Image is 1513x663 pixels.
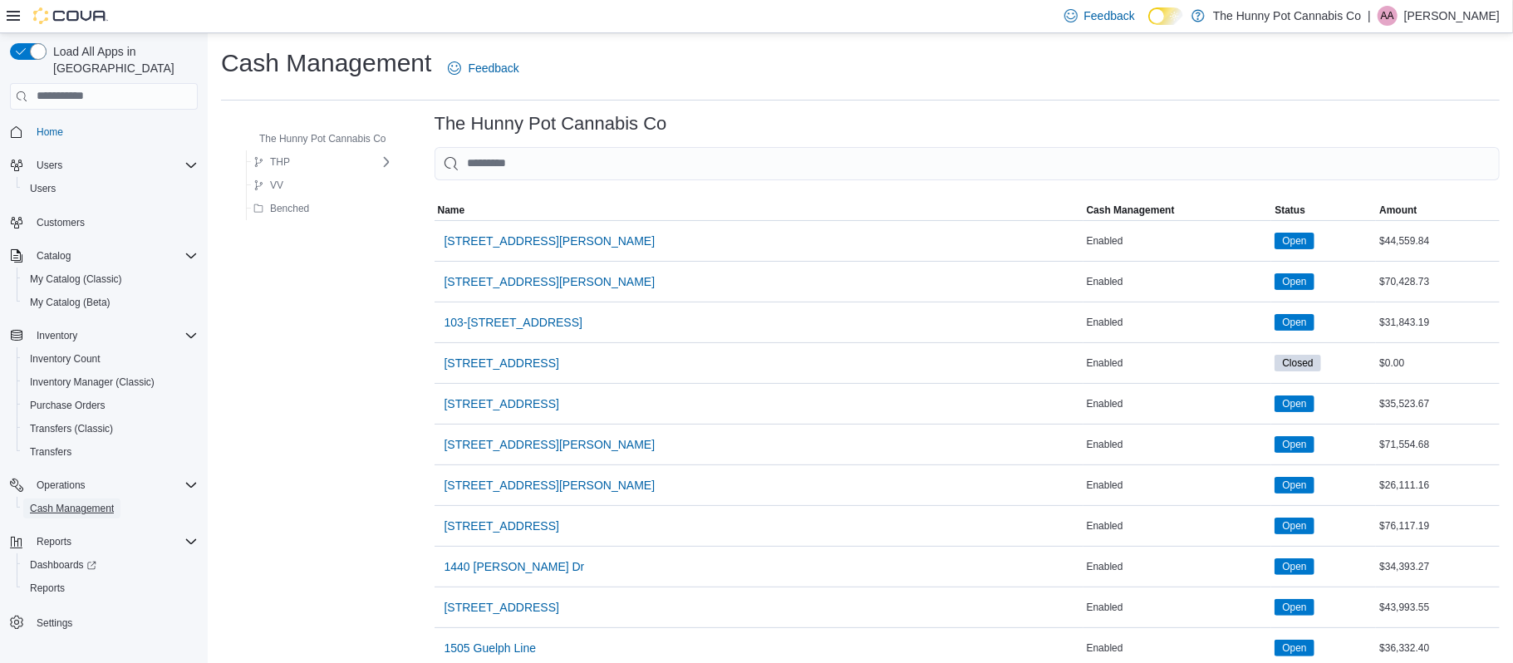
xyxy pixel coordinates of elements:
span: 1440 [PERSON_NAME] Dr [445,558,585,575]
span: Load All Apps in [GEOGRAPHIC_DATA] [47,43,198,76]
button: Cash Management [17,497,204,520]
span: Users [23,179,198,199]
button: [STREET_ADDRESS] [438,387,566,420]
button: [STREET_ADDRESS][PERSON_NAME] [438,469,662,502]
span: Settings [37,616,72,630]
button: [STREET_ADDRESS][PERSON_NAME] [438,265,662,298]
a: Customers [30,213,91,233]
p: [PERSON_NAME] [1404,6,1500,26]
span: Settings [30,611,198,632]
span: Open [1275,558,1314,575]
span: Open [1282,315,1306,330]
span: Name [438,204,465,217]
button: THP [247,152,297,172]
span: Operations [30,475,198,495]
span: Benched [270,202,309,215]
div: Enabled [1083,638,1272,658]
button: Amount [1376,200,1500,220]
button: Users [3,154,204,177]
span: Inventory Count [30,352,101,366]
button: Reports [17,577,204,600]
span: Customers [30,212,198,233]
div: Enabled [1083,557,1272,577]
button: Name [435,200,1083,220]
span: [STREET_ADDRESS][PERSON_NAME] [445,273,656,290]
button: [STREET_ADDRESS] [438,591,566,624]
button: Reports [30,532,78,552]
span: Dashboards [30,558,96,572]
span: Open [1282,437,1306,452]
a: Transfers (Classic) [23,419,120,439]
div: $71,554.68 [1376,435,1500,454]
button: [STREET_ADDRESS] [438,346,566,380]
span: Open [1282,478,1306,493]
button: [STREET_ADDRESS][PERSON_NAME] [438,428,662,461]
p: | [1368,6,1371,26]
div: $0.00 [1376,353,1500,373]
span: Open [1282,641,1306,656]
button: Catalog [3,244,204,268]
a: Cash Management [23,498,120,518]
div: $44,559.84 [1376,231,1500,251]
span: My Catalog (Classic) [23,269,198,289]
span: Reports [23,578,198,598]
div: Enabled [1083,394,1272,414]
span: Reports [37,535,71,548]
button: My Catalog (Beta) [17,291,204,314]
span: Inventory Manager (Classic) [23,372,198,392]
span: Open [1282,518,1306,533]
span: Transfers (Classic) [30,422,113,435]
button: My Catalog (Classic) [17,268,204,291]
span: Reports [30,532,198,552]
span: My Catalog (Classic) [30,273,122,286]
p: The Hunny Pot Cannabis Co [1213,6,1361,26]
div: $34,393.27 [1376,557,1500,577]
span: Users [30,182,56,195]
span: Purchase Orders [30,399,106,412]
span: Dashboards [23,555,198,575]
button: Transfers (Classic) [17,417,204,440]
button: Home [3,120,204,144]
button: [STREET_ADDRESS] [438,509,566,543]
button: Benched [247,199,316,219]
span: Open [1282,600,1306,615]
span: Open [1282,559,1306,574]
div: $43,993.55 [1376,597,1500,617]
span: Open [1275,273,1314,290]
a: Home [30,122,70,142]
span: Home [37,125,63,139]
span: Open [1275,314,1314,331]
span: Inventory Manager (Classic) [30,376,155,389]
span: [STREET_ADDRESS] [445,355,559,371]
a: Users [23,179,62,199]
span: [STREET_ADDRESS] [445,518,559,534]
button: Inventory Manager (Classic) [17,371,204,394]
span: 103-[STREET_ADDRESS] [445,314,583,331]
span: Open [1275,395,1314,412]
div: Enabled [1083,435,1272,454]
span: Open [1282,396,1306,411]
img: Cova [33,7,108,24]
button: Inventory [3,324,204,347]
span: VV [270,179,283,192]
button: Users [17,177,204,200]
span: 1505 Guelph Line [445,640,537,656]
span: Inventory [30,326,198,346]
span: Home [30,121,198,142]
button: Inventory Count [17,347,204,371]
span: Closed [1282,356,1313,371]
span: My Catalog (Beta) [30,296,111,309]
button: VV [247,175,290,195]
span: [STREET_ADDRESS] [445,599,559,616]
button: Cash Management [1083,200,1272,220]
span: Users [37,159,62,172]
span: My Catalog (Beta) [23,292,198,312]
span: Customers [37,216,85,229]
span: Transfers (Classic) [23,419,198,439]
span: Open [1282,274,1306,289]
input: Dark Mode [1148,7,1183,25]
a: My Catalog (Beta) [23,292,117,312]
span: Amount [1379,204,1417,217]
a: Settings [30,613,79,633]
span: [STREET_ADDRESS][PERSON_NAME] [445,477,656,494]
